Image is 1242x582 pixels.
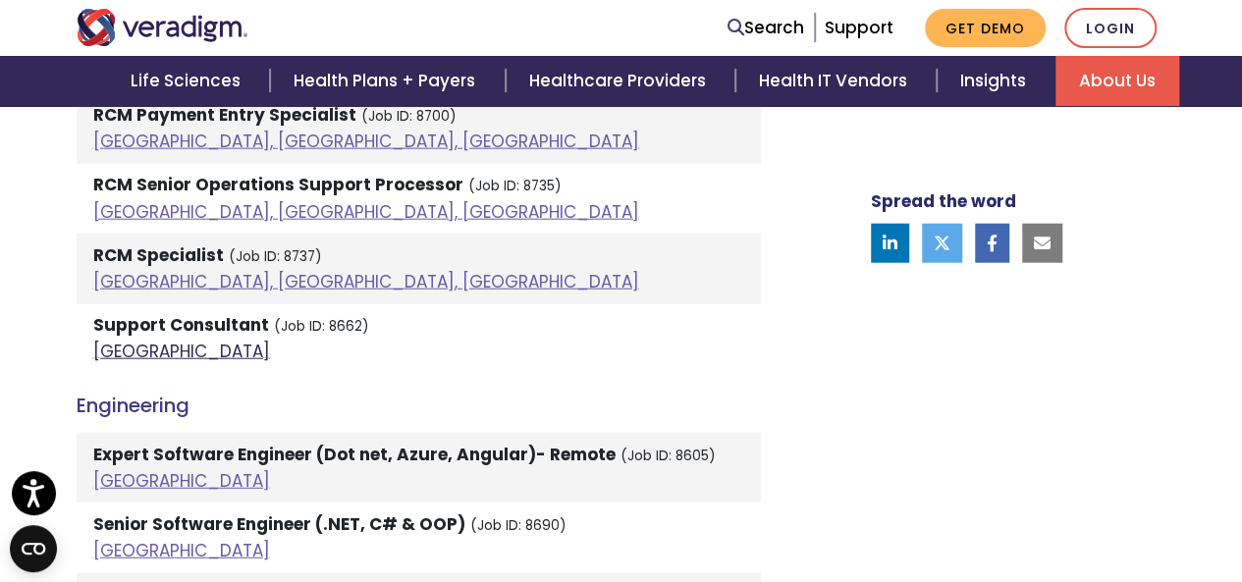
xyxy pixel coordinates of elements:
[10,525,57,572] button: Open CMP widget
[107,56,270,106] a: Life Sciences
[468,177,562,195] small: (Job ID: 8735)
[925,9,1046,47] a: Get Demo
[274,317,369,336] small: (Job ID: 8662)
[93,200,639,224] a: [GEOGRAPHIC_DATA], [GEOGRAPHIC_DATA], [GEOGRAPHIC_DATA]
[93,130,639,153] a: [GEOGRAPHIC_DATA], [GEOGRAPHIC_DATA], [GEOGRAPHIC_DATA]
[621,447,716,465] small: (Job ID: 8605)
[937,56,1055,106] a: Insights
[77,9,248,46] img: Veradigm logo
[77,394,761,417] h4: Engineering
[93,469,270,493] a: [GEOGRAPHIC_DATA]
[93,539,270,562] a: [GEOGRAPHIC_DATA]
[470,516,567,535] small: (Job ID: 8690)
[93,270,639,293] a: [GEOGRAPHIC_DATA], [GEOGRAPHIC_DATA], [GEOGRAPHIC_DATA]
[1064,8,1157,48] a: Login
[270,56,505,106] a: Health Plans + Payers
[728,15,804,41] a: Search
[871,188,1016,212] strong: Spread the word
[825,16,893,39] a: Support
[506,56,735,106] a: Healthcare Providers
[735,56,937,106] a: Health IT Vendors
[361,107,457,126] small: (Job ID: 8700)
[93,173,463,196] strong: RCM Senior Operations Support Processor
[93,243,224,267] strong: RCM Specialist
[1055,56,1179,106] a: About Us
[93,103,356,127] strong: RCM Payment Entry Specialist
[93,340,270,363] a: [GEOGRAPHIC_DATA]
[229,247,322,266] small: (Job ID: 8737)
[93,443,616,466] strong: Expert Software Engineer (Dot net, Azure, Angular)- Remote
[93,512,465,536] strong: Senior Software Engineer (.NET, C# & OOP)
[93,313,269,337] strong: Support Consultant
